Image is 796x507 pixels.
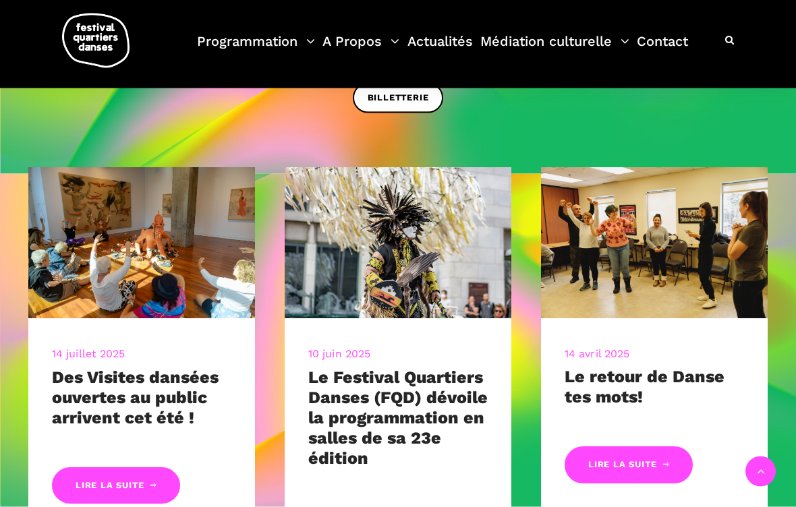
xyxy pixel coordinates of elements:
a: A Propos [322,30,399,69]
a: Le Festival Quartiers Danses (FQD) dévoile la programmation en salles de sa 23e édition [308,368,488,469]
a: 10 juin 2025 [308,348,370,361]
a: Médiation culturelle [480,30,629,69]
a: Actualités [407,30,473,69]
a: 14 avril 2025 [565,348,629,361]
a: Des Visites dansées ouvertes au public arrivent cet été ! [52,368,219,428]
a: Lire la suite [565,447,693,484]
img: R Barbara Diabo 11 crédit Romain Lorraine (30) [285,168,511,319]
a: Contact [637,30,688,69]
a: Le retour de Danse tes mots! [565,367,724,407]
a: Programmation [197,30,315,69]
a: Lire la suite [52,468,180,505]
span: BILLETTERIE [368,91,429,105]
img: logo-fqd-med [62,13,130,68]
img: 20240905-9595 [28,168,255,319]
a: BILLETTERIE [353,83,444,113]
a: 14 juillet 2025 [52,348,125,361]
img: CARI, 8 mars 2023-209 [541,168,768,319]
